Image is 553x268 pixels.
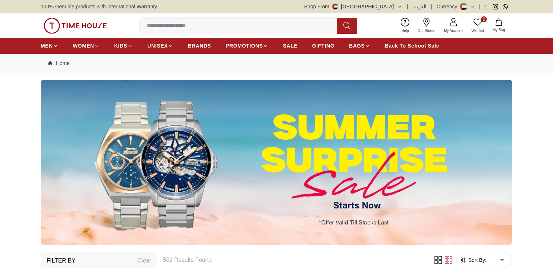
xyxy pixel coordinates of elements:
h6: 502 Results Found [163,256,424,264]
button: My Bag [488,17,509,34]
span: Wishlist [469,28,487,33]
a: SALE [283,39,297,52]
span: GIFTING [312,42,334,49]
span: | [478,3,480,10]
nav: Breadcrumb [41,54,512,73]
span: | [407,3,408,10]
a: GIFTING [312,39,334,52]
span: BRANDS [188,42,211,49]
a: WOMEN [73,39,100,52]
img: ... [41,80,512,245]
h3: Filter By [47,256,76,265]
span: PROMOTIONS [226,42,263,49]
button: Shop From[GEOGRAPHIC_DATA] [304,3,402,10]
a: BAGS [349,39,370,52]
span: Help [398,28,412,33]
span: 0 [481,16,487,22]
span: | [431,3,432,10]
img: United Arab Emirates [332,4,338,9]
span: UNISEX [147,42,168,49]
div: Clear [137,256,151,265]
a: BRANDS [188,39,211,52]
a: Facebook [483,4,488,9]
a: Instagram [493,4,498,9]
a: 0Wishlist [467,16,488,35]
span: WOMEN [73,42,94,49]
a: Help [397,16,413,35]
span: MEN [41,42,53,49]
span: BAGS [349,42,365,49]
a: KIDS [114,39,133,52]
a: PROMOTIONS [226,39,269,52]
span: My Bag [490,27,508,33]
span: Sort By: [467,256,486,264]
a: Whatsapp [502,4,508,9]
a: Back To School Sale [385,39,439,52]
button: Sort By: [460,256,486,264]
span: KIDS [114,42,127,49]
a: MEN [41,39,58,52]
img: ... [44,18,107,34]
span: 100% Genuine products with International Warranty [41,3,157,10]
a: UNISEX [147,39,173,52]
span: My Account [441,28,466,33]
a: Home [48,60,69,67]
span: SALE [283,42,297,49]
a: Our Stores [413,16,440,35]
span: Our Stores [415,28,438,33]
button: العربية [412,3,426,10]
span: Back To School Sale [385,42,439,49]
div: Currency [437,3,460,10]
